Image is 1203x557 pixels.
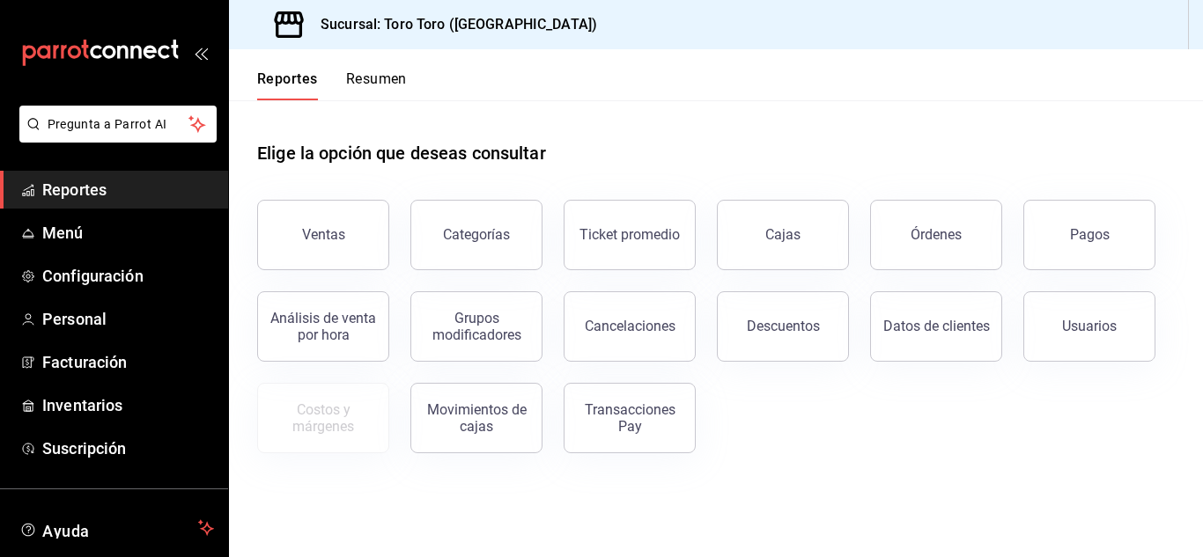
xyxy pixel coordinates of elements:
button: Ventas [257,200,389,270]
div: navigation tabs [257,70,407,100]
div: Grupos modificadores [422,310,531,343]
div: Usuarios [1062,318,1117,334]
div: Cajas [765,226,801,243]
button: Cajas [717,200,849,270]
span: Ayuda [42,517,191,539]
div: Análisis de venta por hora [269,310,378,343]
a: Pregunta a Parrot AI [12,128,217,146]
button: Usuarios [1023,291,1155,362]
button: Pregunta a Parrot AI [19,106,217,143]
button: Órdenes [870,200,1002,270]
button: open_drawer_menu [194,46,208,60]
button: Categorías [410,200,542,270]
div: Ticket promedio [579,226,680,243]
span: Facturación [42,350,214,374]
div: Ventas [302,226,345,243]
div: Órdenes [911,226,962,243]
h3: Sucursal: Toro Toro ([GEOGRAPHIC_DATA]) [306,14,597,35]
div: Movimientos de cajas [422,401,531,435]
button: Reportes [257,70,318,100]
button: Descuentos [717,291,849,362]
div: Transacciones Pay [575,401,684,435]
span: Configuración [42,264,214,288]
button: Análisis de venta por hora [257,291,389,362]
span: Inventarios [42,393,214,417]
button: Pagos [1023,200,1155,270]
span: Personal [42,307,214,331]
button: Ticket promedio [564,200,696,270]
button: Resumen [346,70,407,100]
button: Contrata inventarios para ver este reporte [257,383,389,453]
div: Datos de clientes [883,318,990,334]
div: Costos y márgenes [269,401,378,435]
h1: Elige la opción que deseas consultar [257,140,546,166]
div: Pagos [1070,226,1110,243]
div: Cancelaciones [585,318,675,334]
span: Suscripción [42,436,214,460]
div: Categorías [443,226,510,243]
span: Reportes [42,178,214,202]
button: Cancelaciones [564,291,696,362]
div: Descuentos [747,318,820,334]
button: Movimientos de cajas [410,383,542,453]
button: Datos de clientes [870,291,1002,362]
span: Menú [42,221,214,245]
span: Pregunta a Parrot AI [48,115,189,134]
button: Grupos modificadores [410,291,542,362]
button: Transacciones Pay [564,383,696,453]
